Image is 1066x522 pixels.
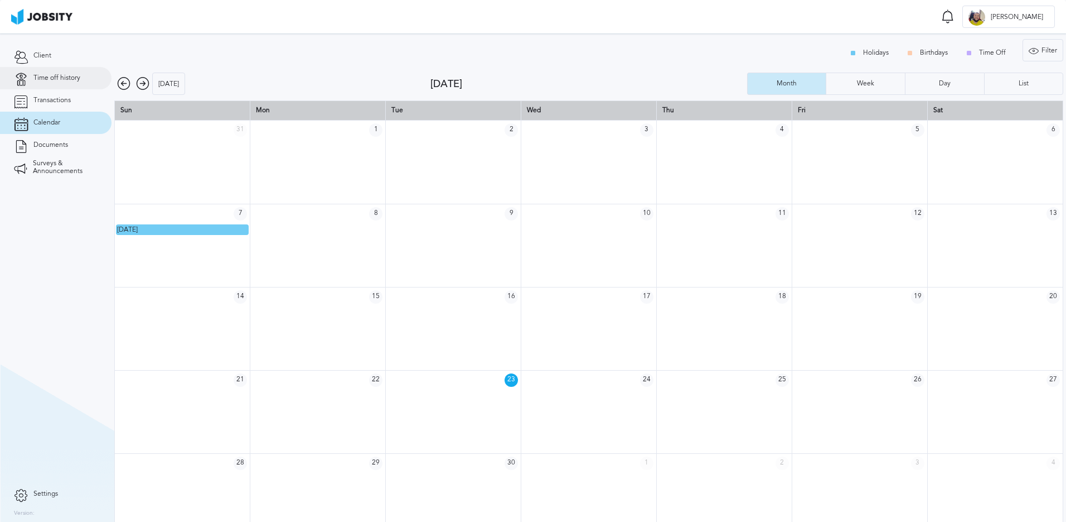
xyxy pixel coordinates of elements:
span: 2 [505,123,518,137]
span: Time off history [33,74,80,82]
button: Month [747,73,826,95]
span: [DATE] [117,226,138,233]
span: 16 [505,290,518,304]
span: Tue [391,106,403,114]
span: 26 [911,373,924,387]
img: ab4bad089aa723f57921c736e9817d99.png [11,9,72,25]
span: 10 [640,207,653,221]
span: [PERSON_NAME] [985,13,1049,21]
div: [DATE] [153,73,185,95]
span: 15 [369,290,382,304]
span: 6 [1046,123,1060,137]
span: 7 [234,207,247,221]
span: 4 [776,123,789,137]
span: 14 [234,290,247,304]
span: 13 [1046,207,1060,221]
span: Transactions [33,97,71,104]
span: Wed [527,106,541,114]
span: 23 [505,373,518,387]
span: 31 [234,123,247,137]
span: 9 [505,207,518,221]
span: Documents [33,141,68,149]
span: 1 [369,123,382,137]
div: List [1013,80,1034,88]
div: Week [851,80,880,88]
span: 19 [911,290,924,304]
span: 20 [1046,290,1060,304]
span: 18 [776,290,789,304]
span: Sat [933,106,943,114]
div: Day [933,80,956,88]
span: Settings [33,490,58,498]
span: 22 [369,373,382,387]
span: 12 [911,207,924,221]
span: 8 [369,207,382,221]
div: [DATE] [430,78,747,90]
span: 25 [776,373,789,387]
button: [DATE] [152,73,185,95]
span: 30 [505,457,518,470]
span: Client [33,52,51,60]
span: Surveys & Announcements [33,160,98,175]
label: Version: [14,510,35,517]
span: Thu [662,106,674,114]
button: Week [826,73,905,95]
span: 29 [369,457,382,470]
button: Day [905,73,984,95]
span: 24 [640,373,653,387]
span: Mon [256,106,270,114]
span: 1 [640,457,653,470]
span: Calendar [33,119,60,127]
span: 3 [640,123,653,137]
span: 11 [776,207,789,221]
button: A[PERSON_NAME] [962,6,1055,28]
span: 2 [776,457,789,470]
span: 5 [911,123,924,137]
span: 21 [234,373,247,387]
span: 4 [1046,457,1060,470]
span: Sun [120,106,132,114]
div: Filter [1023,40,1063,62]
button: List [984,73,1063,95]
div: A [968,9,985,26]
div: Month [771,80,802,88]
span: 27 [1046,373,1060,387]
button: Filter [1023,39,1063,61]
span: Fri [798,106,806,114]
span: 17 [640,290,653,304]
span: 3 [911,457,924,470]
span: 28 [234,457,247,470]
